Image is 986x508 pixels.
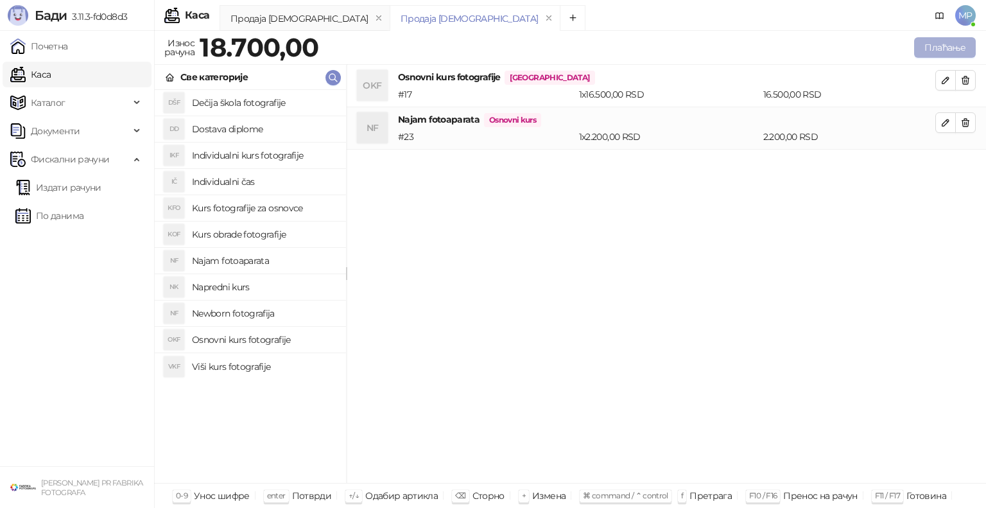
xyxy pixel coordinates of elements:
[783,487,857,504] div: Пренос на рачун
[180,70,248,84] div: Све категорије
[522,491,526,500] span: +
[164,356,184,377] div: VKF
[955,5,976,26] span: MP
[192,92,336,113] h4: Dečija škola fotografije
[15,175,101,200] a: Издати рачуни
[532,487,566,504] div: Измена
[164,119,184,139] div: DD
[192,171,336,192] h4: Individualni čas
[164,277,184,297] div: NK
[15,203,83,229] a: По данима
[194,487,250,504] div: Унос шифре
[155,90,346,483] div: grid
[192,145,336,166] h4: Individualni kurs fotografije
[906,487,946,504] div: Готовина
[267,491,286,500] span: enter
[349,491,359,500] span: ↑/↓
[164,171,184,192] div: IČ
[10,33,68,59] a: Почетна
[357,112,388,143] div: NF
[505,71,594,85] span: [GEOGRAPHIC_DATA]
[560,5,585,31] button: Add tab
[401,12,538,26] div: Продаја [DEMOGRAPHIC_DATA]
[192,224,336,245] h4: Kurs obrade fotografije
[192,356,336,377] h4: Viši kurs fotografije
[761,130,938,144] div: 2.200,00 RSD
[583,491,668,500] span: ⌘ command / ⌃ control
[67,11,127,22] span: 3.11.3-fd0d8d3
[395,87,576,101] div: # 17
[164,224,184,245] div: KOF
[176,491,187,500] span: 0-9
[164,92,184,113] div: DŠF
[164,145,184,166] div: IKF
[472,487,505,504] div: Сторно
[365,487,438,504] div: Одабир артикла
[576,130,761,144] div: 1 x 2.200,00 RSD
[164,303,184,324] div: NF
[31,90,65,116] span: Каталог
[914,37,976,58] button: Плаћање
[192,119,336,139] h4: Dostava diplome
[200,31,318,63] strong: 18.700,00
[395,130,576,144] div: # 23
[541,13,557,24] button: remove
[164,250,184,271] div: NF
[576,87,761,101] div: 1 x 16.500,00 RSD
[8,5,28,26] img: Logo
[10,475,36,500] img: 64x64-companyLogo-38624034-993d-4b3e-9699-b297fbaf4d83.png
[761,87,938,101] div: 16.500,00 RSD
[35,8,67,23] span: Бади
[41,478,143,497] small: [PERSON_NAME] PR FABRIKA FOTOGRAFA
[185,10,209,21] div: Каса
[749,491,777,500] span: F10 / F16
[192,250,336,271] h4: Najam fotoaparata
[398,112,935,127] h4: Najam fotoaparata
[875,491,900,500] span: F11 / F17
[689,487,732,504] div: Претрага
[164,198,184,218] div: KFO
[192,198,336,218] h4: Kurs fotografije za osnovce
[10,62,51,87] a: Каса
[455,491,465,500] span: ⌫
[31,146,109,172] span: Фискални рачуни
[164,329,184,350] div: OKF
[398,70,935,85] h4: Osnovni kurs fotografije
[930,5,950,26] a: Документација
[192,329,336,350] h4: Osnovni kurs fotografije
[162,35,197,60] div: Износ рачуна
[292,487,332,504] div: Потврди
[192,303,336,324] h4: Newborn fotografija
[230,12,368,26] div: Продаја [DEMOGRAPHIC_DATA]
[192,277,336,297] h4: Napredni kurs
[357,70,388,101] div: OKF
[370,13,387,24] button: remove
[681,491,683,500] span: f
[31,118,80,144] span: Документи
[484,113,541,127] span: Osnovni kurs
